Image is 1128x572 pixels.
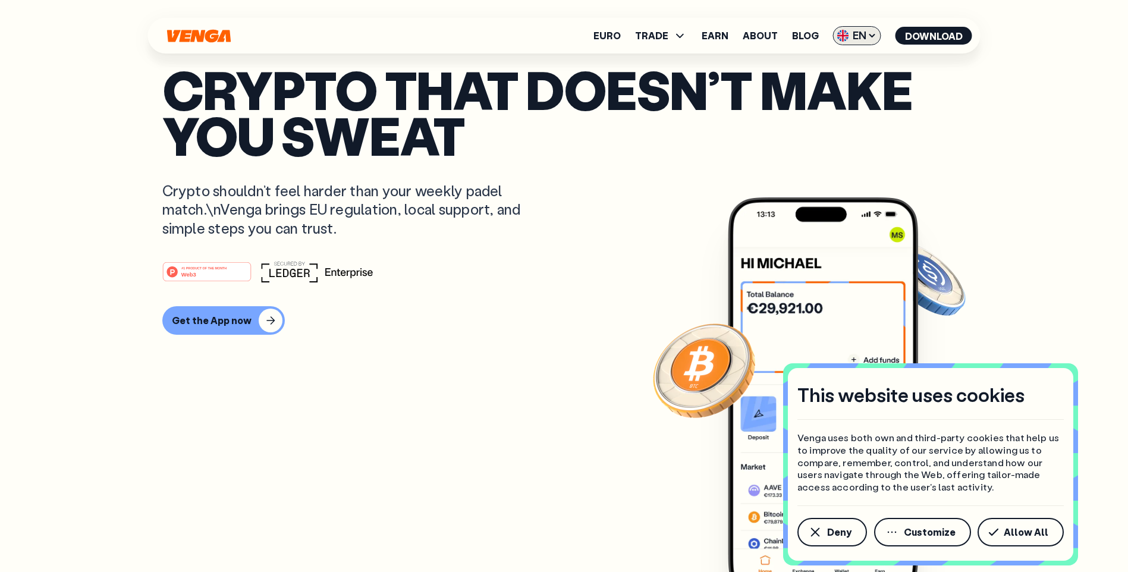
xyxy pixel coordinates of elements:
[833,26,881,45] span: EN
[593,31,621,40] a: Euro
[162,306,285,335] button: Get the App now
[162,181,538,237] p: Crypto shouldn’t feel harder than your weekly padel match.\nVenga brings EU regulation, local sup...
[702,31,728,40] a: Earn
[797,382,1025,407] h4: This website uses cookies
[1004,527,1048,537] span: Allow All
[797,518,867,546] button: Deny
[896,27,972,45] button: Download
[162,306,966,335] a: Get the App now
[743,31,778,40] a: About
[181,266,227,270] tspan: #1 PRODUCT OF THE MONTH
[635,31,668,40] span: TRADE
[797,432,1064,494] p: Venga uses both own and third-party cookies that help us to improve the quality of our service by...
[181,271,196,277] tspan: Web3
[874,518,971,546] button: Customize
[882,236,968,322] img: USDC coin
[837,30,849,42] img: flag-uk
[827,527,852,537] span: Deny
[978,518,1064,546] button: Allow All
[635,29,687,43] span: TRADE
[792,31,819,40] a: Blog
[904,527,956,537] span: Customize
[162,67,966,158] p: Crypto that doesn’t make you sweat
[651,316,758,423] img: Bitcoin
[166,29,232,43] svg: Home
[172,315,252,326] div: Get the App now
[162,269,252,284] a: #1 PRODUCT OF THE MONTHWeb3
